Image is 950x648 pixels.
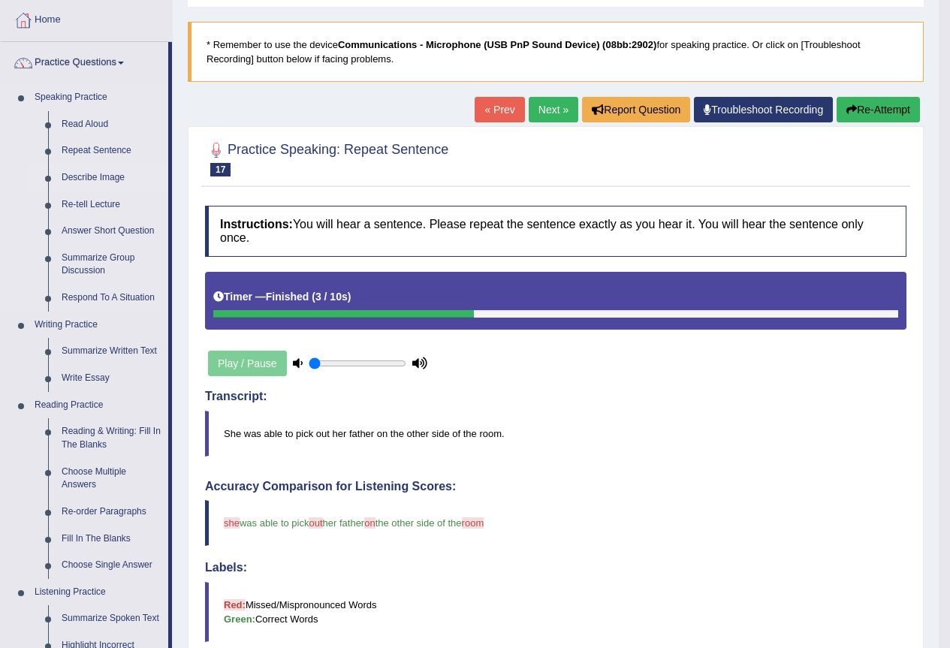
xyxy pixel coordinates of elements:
[315,291,348,303] b: 3 / 10s
[266,291,309,303] b: Finished
[55,191,168,219] a: Re-tell Lecture
[55,365,168,392] a: Write Essay
[55,338,168,365] a: Summarize Written Text
[240,517,309,529] span: was able to pick
[55,245,168,285] a: Summarize Group Discussion
[224,613,255,625] b: Green:
[205,582,906,642] blockquote: Missed/Mispronounced Words Correct Words
[55,418,168,458] a: Reading & Writing: Fill In The Blanks
[462,517,484,529] span: room
[205,480,906,493] h4: Accuracy Comparison for Listening Scores:
[205,139,448,176] h2: Practice Speaking: Repeat Sentence
[348,291,351,303] b: )
[694,97,833,122] a: Troubleshoot Recording
[364,517,375,529] span: on
[224,517,240,529] span: she
[213,291,351,303] h5: Timer —
[28,579,168,606] a: Listening Practice
[55,499,168,526] a: Re-order Paragraphs
[55,285,168,312] a: Respond To A Situation
[55,164,168,191] a: Describe Image
[28,392,168,419] a: Reading Practice
[338,39,657,50] b: Communications - Microphone (USB PnP Sound Device) (08bb:2902)
[210,163,231,176] span: 17
[188,22,924,82] blockquote: * Remember to use the device for speaking practice. Or click on [Troubleshoot Recording] button b...
[28,312,168,339] a: Writing Practice
[224,599,246,610] b: Red:
[55,111,168,138] a: Read Aloud
[582,97,690,122] button: Report Question
[309,517,322,529] span: out
[55,218,168,245] a: Answer Short Question
[529,97,578,122] a: Next »
[55,526,168,553] a: Fill In The Blanks
[205,411,906,457] blockquote: She was able to pick out her father on the other side of the room.
[205,390,906,403] h4: Transcript:
[55,137,168,164] a: Repeat Sentence
[28,84,168,111] a: Speaking Practice
[205,206,906,256] h4: You will hear a sentence. Please repeat the sentence exactly as you hear it. You will hear the se...
[55,459,168,499] a: Choose Multiple Answers
[220,218,293,231] b: Instructions:
[55,552,168,579] a: Choose Single Answer
[55,605,168,632] a: Summarize Spoken Text
[837,97,920,122] button: Re-Attempt
[475,97,524,122] a: « Prev
[323,517,365,529] span: her father
[312,291,315,303] b: (
[375,517,462,529] span: the other side of the
[205,561,906,574] h4: Labels:
[1,42,168,80] a: Practice Questions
